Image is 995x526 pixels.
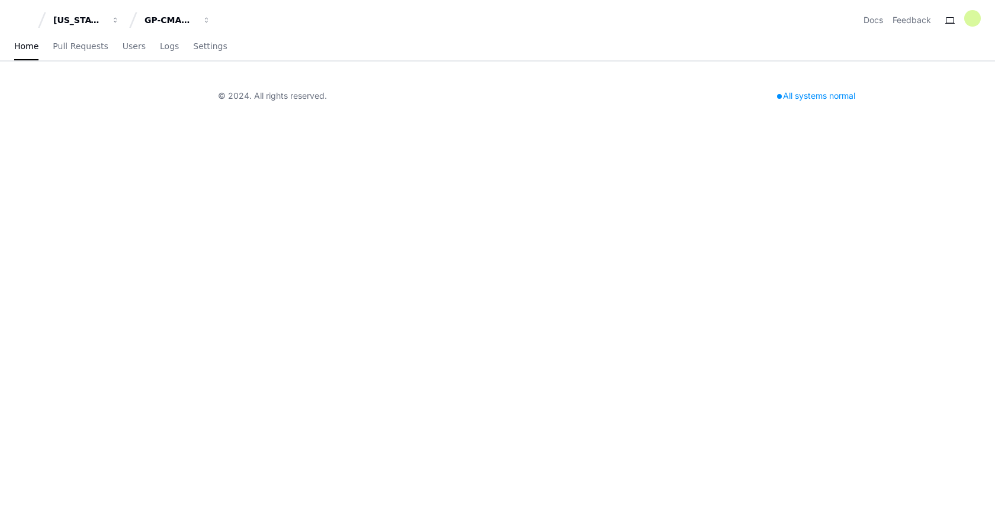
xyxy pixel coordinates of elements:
[14,43,38,50] span: Home
[160,33,179,60] a: Logs
[193,43,227,50] span: Settings
[14,33,38,60] a: Home
[140,9,216,31] button: GP-CMAG-MP2
[145,14,195,26] div: GP-CMAG-MP2
[123,43,146,50] span: Users
[218,90,327,102] div: © 2024. All rights reserved.
[193,33,227,60] a: Settings
[53,33,108,60] a: Pull Requests
[53,14,104,26] div: [US_STATE] Pacific
[893,14,931,26] button: Feedback
[49,9,124,31] button: [US_STATE] Pacific
[864,14,883,26] a: Docs
[123,33,146,60] a: Users
[160,43,179,50] span: Logs
[770,88,862,104] div: All systems normal
[53,43,108,50] span: Pull Requests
